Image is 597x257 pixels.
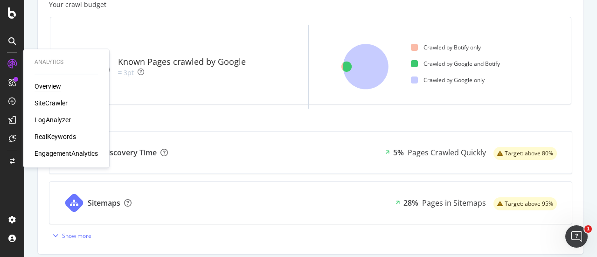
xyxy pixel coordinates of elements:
div: Show more [62,232,91,240]
div: Improve Crawl Budget [49,116,572,124]
span: Target: above 80% [505,151,553,156]
div: 28% [403,198,418,208]
div: warning label [493,197,557,210]
span: Target: above 95% [505,201,553,207]
div: Bot Discovery Time [88,147,157,158]
div: Sitemaps [88,198,120,208]
div: Analytics [35,58,98,66]
a: Bot Discovery Time5%Pages Crawled Quicklywarning label [49,131,572,174]
div: Crawled by Botify only [411,43,481,51]
a: Overview [35,82,61,91]
div: 3pt [124,68,134,77]
div: 5% [393,147,404,158]
div: Pages Crawled Quickly [408,147,486,158]
span: 1 [584,225,592,233]
a: SiteCrawler [35,98,68,108]
a: EngagementAnalytics [35,149,98,158]
div: Crawled by Google and Botify [411,60,500,68]
iframe: Intercom live chat [565,225,588,248]
div: Known Pages crawled by Google [118,56,246,68]
div: Pages in Sitemaps [422,198,486,208]
button: Show more [49,228,91,243]
a: LogAnalyzer [35,115,71,125]
div: warning label [493,147,557,160]
img: Equal [118,71,122,74]
a: RealKeywords [35,132,76,141]
a: Sitemaps28%Pages in Sitemapswarning label [49,181,572,224]
div: Crawled by Google only [411,76,485,84]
